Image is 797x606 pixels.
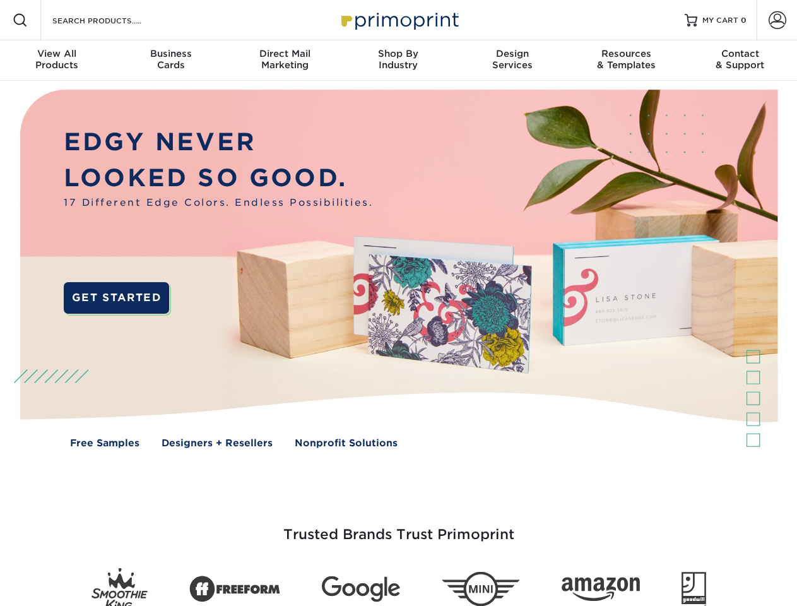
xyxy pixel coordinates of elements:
div: Cards [114,48,227,71]
span: Design [456,48,569,59]
img: Google [322,576,400,602]
div: Marketing [228,48,341,71]
a: BusinessCards [114,40,227,81]
span: MY CART [702,15,738,26]
a: Nonprofit Solutions [295,436,398,451]
a: GET STARTED [64,282,169,314]
a: Designers + Resellers [162,436,273,451]
img: Primoprint [336,6,462,33]
p: LOOKED SO GOOD. [64,160,373,196]
a: Free Samples [70,436,139,451]
div: & Templates [569,48,683,71]
span: Resources [569,48,683,59]
span: Business [114,48,227,59]
a: Contact& Support [683,40,797,81]
div: Industry [341,48,455,71]
div: Services [456,48,569,71]
div: & Support [683,48,797,71]
p: EDGY NEVER [64,124,373,160]
img: Goodwill [682,572,706,606]
img: Amazon [562,578,640,602]
a: DesignServices [456,40,569,81]
span: Contact [683,48,797,59]
a: Direct MailMarketing [228,40,341,81]
span: Direct Mail [228,48,341,59]
h3: Trusted Brands Trust Primoprint [30,496,768,558]
input: SEARCH PRODUCTS..... [51,13,174,28]
a: Shop ByIndustry [341,40,455,81]
span: 17 Different Edge Colors. Endless Possibilities. [64,196,373,210]
a: Resources& Templates [569,40,683,81]
span: Shop By [341,48,455,59]
span: 0 [741,16,747,25]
